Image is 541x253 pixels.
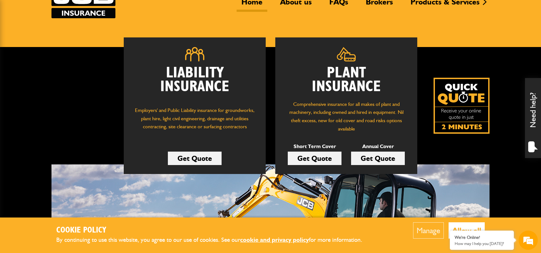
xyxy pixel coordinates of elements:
div: We're Online! [455,235,509,240]
h2: Liability Insurance [133,66,256,100]
a: Get Quote [351,152,405,165]
div: Need help? [525,78,541,158]
img: Quick Quote [434,78,490,134]
button: Allow all [449,222,485,239]
p: By continuing to use this website, you agree to our use of cookies. See our for more information. [56,235,373,245]
a: Get Quote [168,152,222,165]
a: cookie and privacy policy [240,236,309,243]
a: Get your insurance quote isn just 2-minutes [434,78,490,134]
p: Employers' and Public Liability insurance for groundworks, plant hire, light civil engineering, d... [133,106,256,137]
p: Comprehensive insurance for all makes of plant and machinery, including owned and hired in equipm... [285,100,408,133]
a: Get Quote [288,152,341,165]
p: Short Term Cover [288,142,341,151]
p: Annual Cover [351,142,405,151]
p: How may I help you today? [455,241,509,246]
h2: Plant Insurance [285,66,408,94]
h2: Cookie Policy [56,225,373,235]
button: Manage [413,222,444,239]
